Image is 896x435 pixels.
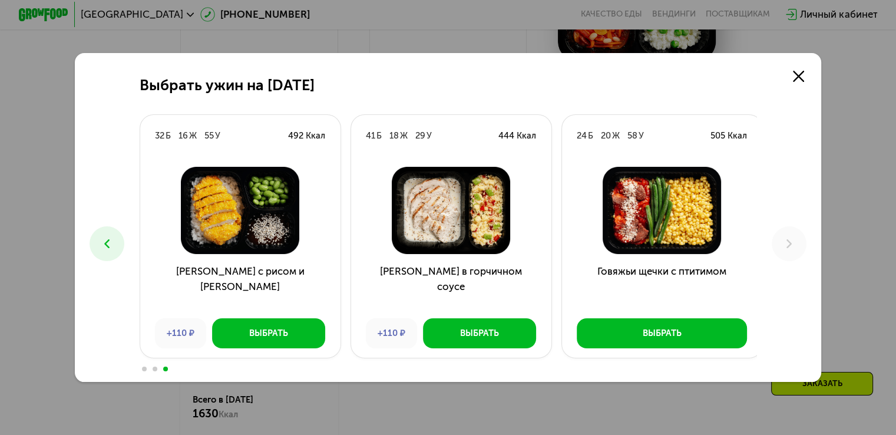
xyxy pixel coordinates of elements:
div: Ж [612,130,620,142]
div: 55 [204,130,214,142]
div: 29 [415,130,425,142]
div: 18 [389,130,399,142]
div: Выбрать [643,327,682,340]
h3: Говяжьи щечки с птитимом [562,264,762,309]
div: 505 Ккал [710,130,747,142]
div: Ж [189,130,197,142]
div: Выбрать [460,327,499,340]
div: +110 ₽ [155,318,206,348]
div: 58 [627,130,637,142]
div: У [426,130,432,142]
img: Говяжьи щечки с птитимом [571,167,752,254]
div: Б [166,130,171,142]
div: 16 [178,130,188,142]
div: Б [376,130,382,142]
div: 20 [601,130,611,142]
div: 444 Ккал [498,130,536,142]
div: +110 ₽ [366,318,417,348]
div: 492 Ккал [288,130,325,142]
img: Курица в горчичном соусе [361,167,541,254]
div: У [639,130,644,142]
div: Выбрать [249,327,288,340]
button: Выбрать [577,318,747,348]
h2: Выбрать ужин на [DATE] [140,77,315,94]
h3: [PERSON_NAME] в горчичном соусе [351,264,551,309]
div: 41 [366,130,375,142]
div: 24 [577,130,587,142]
div: У [215,130,220,142]
img: Кацудон с рисом и эдамаме [150,167,330,254]
button: Выбрать [423,318,536,348]
div: 32 [155,130,164,142]
div: Б [588,130,593,142]
button: Выбрать [212,318,325,348]
h3: [PERSON_NAME] с рисом и [PERSON_NAME] [140,264,340,309]
div: Ж [400,130,408,142]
